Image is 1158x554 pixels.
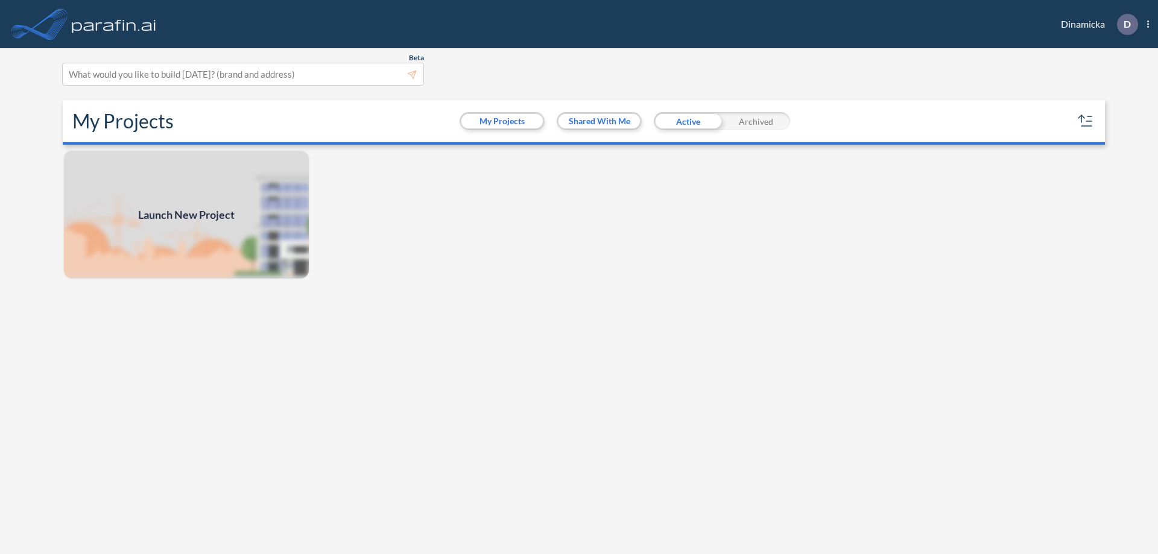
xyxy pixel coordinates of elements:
[1043,14,1149,35] div: Dinamicka
[558,114,640,128] button: Shared With Me
[63,150,310,280] img: add
[72,110,174,133] h2: My Projects
[409,53,424,63] span: Beta
[138,207,235,223] span: Launch New Project
[69,12,159,36] img: logo
[63,150,310,280] a: Launch New Project
[1076,112,1095,131] button: sort
[461,114,543,128] button: My Projects
[722,112,790,130] div: Archived
[654,112,722,130] div: Active
[1124,19,1131,30] p: D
